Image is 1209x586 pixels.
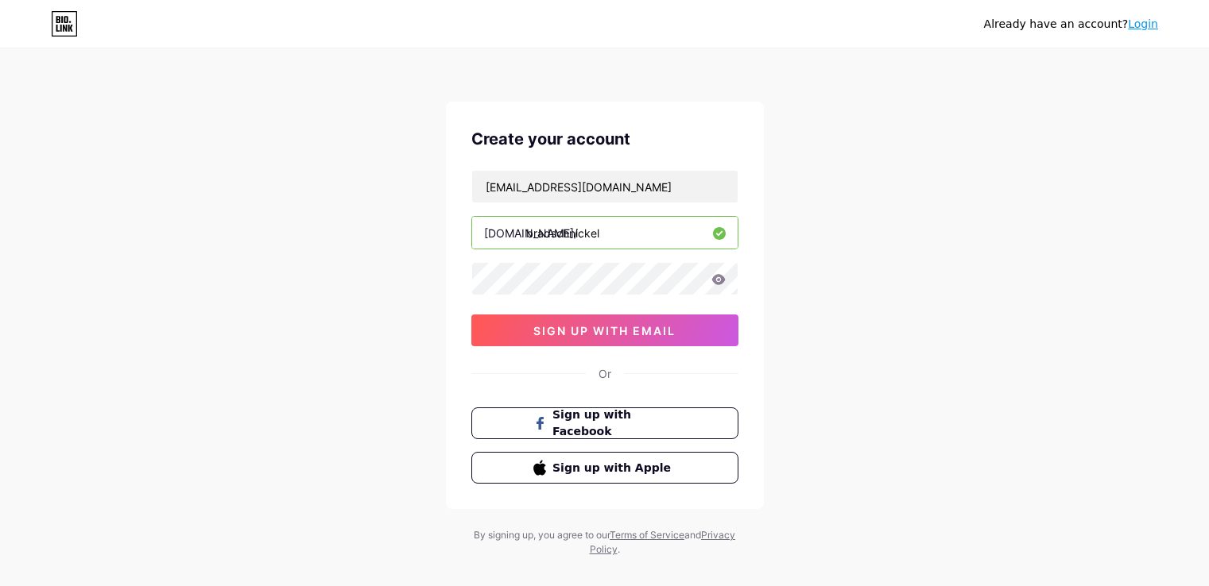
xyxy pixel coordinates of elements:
[552,407,676,440] span: Sign up with Facebook
[984,16,1158,33] div: Already have an account?
[610,529,684,541] a: Terms of Service
[471,127,738,151] div: Create your account
[470,528,740,557] div: By signing up, you agree to our and .
[472,171,738,202] input: Email
[471,314,738,346] button: sign up with email
[472,217,738,249] input: username
[552,460,676,476] span: Sign up with Apple
[599,365,611,382] div: Or
[1128,17,1158,30] a: Login
[533,324,676,337] span: sign up with email
[471,452,738,484] button: Sign up with Apple
[471,407,738,439] button: Sign up with Facebook
[484,225,578,241] div: [DOMAIN_NAME]/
